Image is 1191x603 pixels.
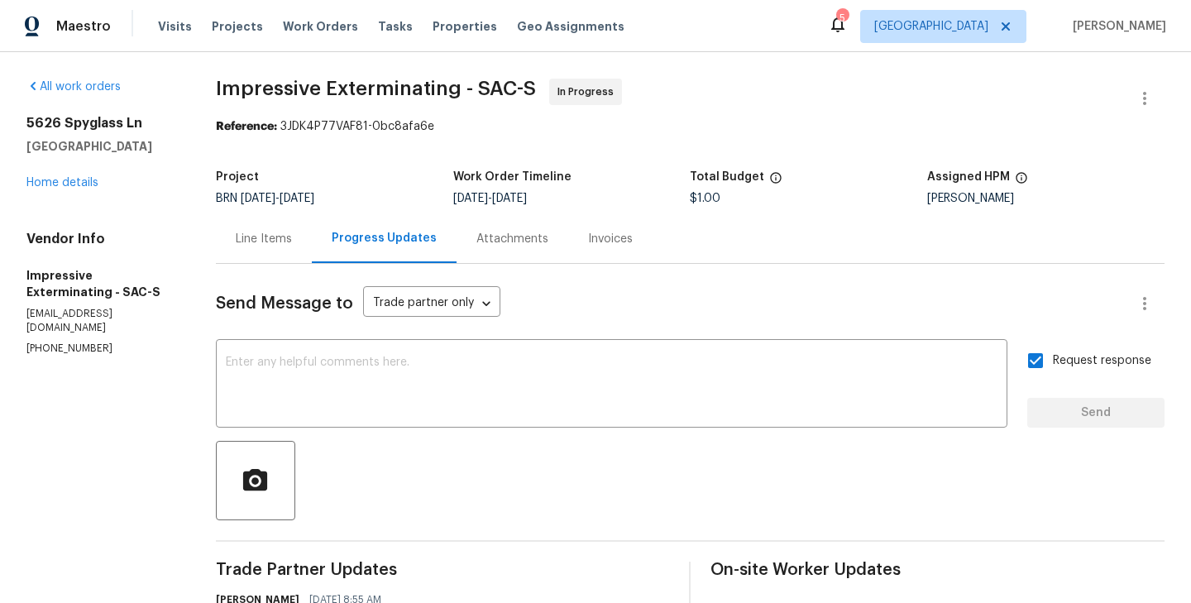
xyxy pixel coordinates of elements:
div: Trade partner only [363,290,500,318]
span: [DATE] [453,193,488,204]
div: [PERSON_NAME] [927,193,1165,204]
div: Invoices [588,231,633,247]
p: [EMAIL_ADDRESS][DOMAIN_NAME] [26,307,176,335]
span: [DATE] [492,193,527,204]
div: 5 [836,10,848,26]
h5: [GEOGRAPHIC_DATA] [26,138,176,155]
b: Reference: [216,121,277,132]
p: [PHONE_NUMBER] [26,342,176,356]
span: The total cost of line items that have been proposed by Opendoor. This sum includes line items th... [769,171,782,193]
span: Work Orders [283,18,358,35]
span: - [453,193,527,204]
span: $1.00 [690,193,720,204]
span: Trade Partner Updates [216,562,670,578]
span: [DATE] [241,193,275,204]
span: Projects [212,18,263,35]
span: [PERSON_NAME] [1066,18,1166,35]
h4: Vendor Info [26,231,176,247]
span: Impressive Exterminating - SAC-S [216,79,536,98]
h2: 5626 Spyglass Ln [26,115,176,132]
span: In Progress [557,84,620,100]
span: On-site Worker Updates [710,562,1165,578]
span: BRN [216,193,314,204]
a: Home details [26,177,98,189]
span: Maestro [56,18,111,35]
h5: Total Budget [690,171,764,183]
h5: Impressive Exterminating - SAC-S [26,267,176,300]
div: Progress Updates [332,230,437,246]
h5: Project [216,171,259,183]
div: 3JDK4P77VAF81-0bc8afa6e [216,118,1165,135]
span: Properties [433,18,497,35]
span: The hpm assigned to this work order. [1015,171,1028,193]
a: All work orders [26,81,121,93]
div: Attachments [476,231,548,247]
h5: Assigned HPM [927,171,1010,183]
span: Visits [158,18,192,35]
span: [DATE] [280,193,314,204]
h5: Work Order Timeline [453,171,572,183]
span: Tasks [378,21,413,32]
span: Geo Assignments [517,18,624,35]
span: [GEOGRAPHIC_DATA] [874,18,988,35]
span: Send Message to [216,295,353,312]
span: Request response [1053,352,1151,370]
div: Line Items [236,231,292,247]
span: - [241,193,314,204]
